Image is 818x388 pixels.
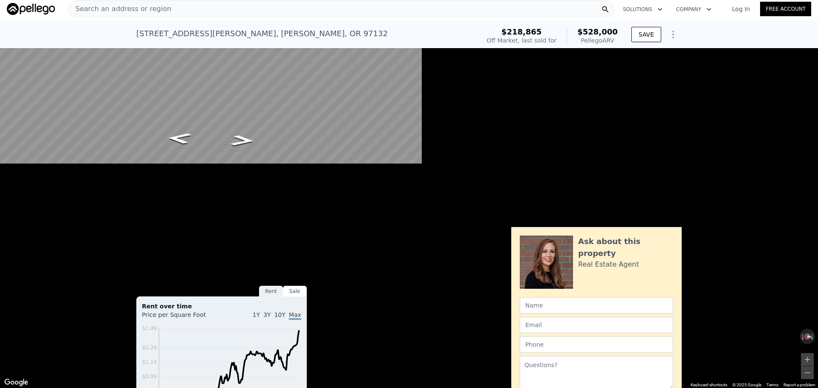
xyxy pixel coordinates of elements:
a: Free Account [760,2,811,16]
div: Real Estate Agent [578,259,639,270]
button: Company [669,2,718,17]
tspan: $1.29 [142,345,157,351]
div: [STREET_ADDRESS][PERSON_NAME] , [PERSON_NAME] , OR 97132 [136,28,388,40]
span: Search an address or region [69,4,171,14]
span: Max [289,311,301,320]
tspan: $1.14 [142,359,157,365]
a: Log In [722,5,760,13]
div: Ask about this property [578,236,673,259]
div: Sale [283,286,307,297]
input: Email [520,317,673,333]
input: Name [520,297,673,313]
div: Pellego ARV [577,36,618,45]
button: Solutions [616,2,669,17]
div: Off Market, last sold for [487,36,556,45]
tspan: $1.49 [142,325,157,331]
div: Rent [259,286,283,297]
button: Show Options [665,26,682,43]
div: Rent over time [142,302,301,310]
img: Pellego [7,3,55,15]
button: SAVE [631,27,661,42]
tspan: $0.99 [142,374,157,379]
span: 10Y [274,311,285,318]
span: $218,865 [501,27,542,36]
input: Phone [520,336,673,353]
div: Price per Square Foot [142,310,222,324]
span: 1Y [253,311,260,318]
span: $528,000 [577,27,618,36]
span: 3Y [263,311,271,318]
